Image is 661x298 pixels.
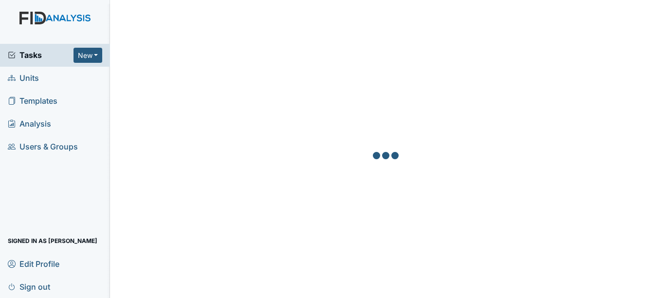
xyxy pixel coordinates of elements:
[8,49,73,61] a: Tasks
[8,116,51,131] span: Analysis
[8,139,78,154] span: Users & Groups
[8,233,97,248] span: Signed in as [PERSON_NAME]
[73,48,103,63] button: New
[8,93,57,109] span: Templates
[8,279,50,294] span: Sign out
[8,256,59,271] span: Edit Profile
[8,71,39,86] span: Units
